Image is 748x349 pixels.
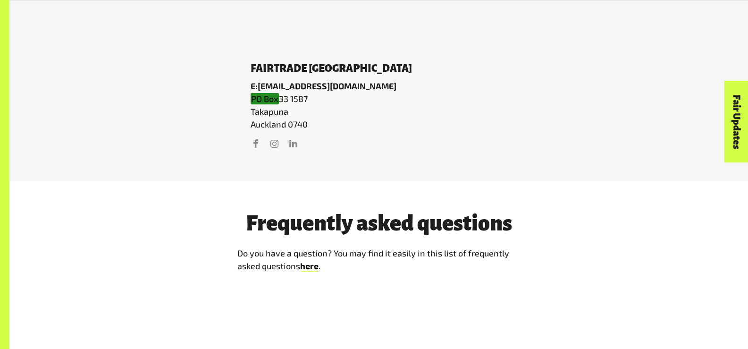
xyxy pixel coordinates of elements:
h6: Fairtrade [GEOGRAPHIC_DATA] [251,63,507,74]
em: PO Box [251,93,279,104]
a: [EMAIL_ADDRESS][DOMAIN_NAME] [258,81,396,91]
a: Visit us on Facebook [251,138,261,149]
p: E: [251,80,507,93]
a: Visit us on Instagram [269,138,280,149]
a: here [300,261,319,272]
h2: Frequently asked questions [237,212,521,235]
p: 33 1587 Takapuna Auckland 0740 [251,93,507,131]
a: Visit us on LinkedIn [288,138,299,149]
span: Do you have a question? You may find it easily in this list of frequently asked questions . [237,248,509,271]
